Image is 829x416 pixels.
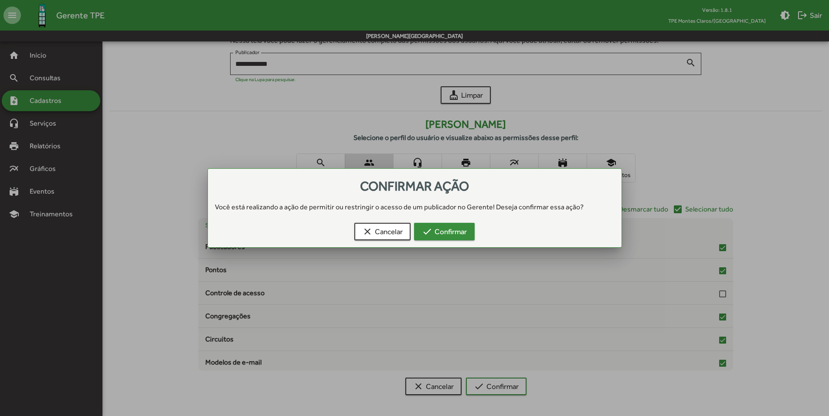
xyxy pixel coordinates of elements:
span: Confirmar ação [360,178,469,194]
div: Você está realizando a ação de permitir ou restringir o acesso de um publicador no Gerente! Desej... [208,202,622,212]
button: Cancelar [354,223,411,240]
mat-icon: clear [362,226,373,237]
button: Confirmar [414,223,475,240]
span: Confirmar [422,224,467,239]
span: Cancelar [362,224,403,239]
mat-icon: check [422,226,432,237]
